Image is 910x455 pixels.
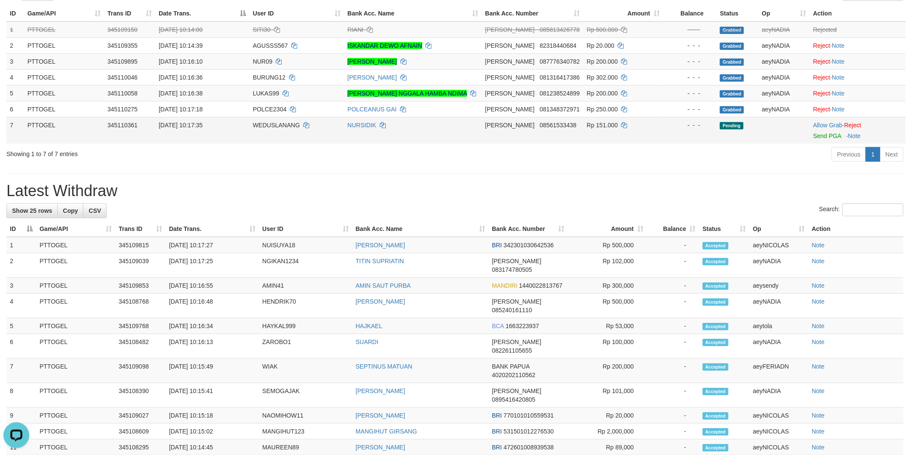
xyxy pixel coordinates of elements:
[647,237,699,253] td: -
[750,318,809,334] td: aeytola
[6,383,36,408] td: 8
[36,294,115,318] td: PTTOGEL
[347,42,422,49] a: ISKANDAR DEWO AFNAIN
[6,253,36,278] td: 2
[647,318,699,334] td: -
[703,363,729,371] span: Accepted
[568,253,647,278] td: Rp 102,000
[492,396,535,403] span: Copy 0895416420805 to clipboard
[253,122,300,129] span: WEDUSLANANG
[568,221,647,237] th: Amount: activate to sort column ascending
[24,22,104,38] td: PTTOGEL
[36,253,115,278] td: PTTOGEL
[482,6,583,22] th: Bank Acc. Number: activate to sort column ascending
[6,85,24,101] td: 5
[759,85,810,101] td: aeyNADIA
[36,278,115,294] td: PTTOGEL
[115,318,166,334] td: 345109768
[568,408,647,424] td: Rp 20,000
[347,90,467,97] a: [PERSON_NAME] NGGALA HAMBA NDIMA
[36,237,115,253] td: PTTOGEL
[6,221,36,237] th: ID: activate to sort column descending
[166,237,259,253] td: [DATE] 10:17:27
[667,73,713,82] div: - - -
[720,90,744,98] span: Grabbed
[6,182,904,200] h1: Latest Withdraw
[253,74,286,81] span: BURUNG12
[703,283,729,290] span: Accepted
[159,58,203,65] span: [DATE] 10:16:10
[492,428,502,435] span: BRI
[647,221,699,237] th: Balance: activate to sort column ascending
[115,424,166,440] td: 345108609
[63,207,78,214] span: Copy
[6,237,36,253] td: 1
[587,106,618,113] span: Rp 250.000
[115,221,166,237] th: Trans ID: activate to sort column ascending
[115,359,166,383] td: 345109098
[259,294,352,318] td: HENDRIK70
[703,298,729,306] span: Accepted
[166,408,259,424] td: [DATE] 10:15:18
[812,338,825,345] a: Note
[759,6,810,22] th: Op: activate to sort column ascending
[647,278,699,294] td: -
[166,334,259,359] td: [DATE] 10:16:13
[568,424,647,440] td: Rp 2,000,000
[6,22,24,38] td: 1
[759,37,810,53] td: aeyNADIA
[587,74,618,81] span: Rp 302.000
[6,203,58,218] a: Show 25 rows
[259,334,352,359] td: ZAROBO1
[667,41,713,50] div: - - -
[504,242,554,249] span: Copy 342301030642536 to clipboard
[750,424,809,440] td: aeyNICOLAS
[813,74,830,81] a: Reject
[36,318,115,334] td: PTTOGEL
[259,278,352,294] td: AMIN41
[166,294,259,318] td: [DATE] 10:16:48
[812,363,825,370] a: Note
[703,412,729,420] span: Accepted
[720,43,744,50] span: Grabbed
[6,37,24,53] td: 2
[750,383,809,408] td: aeyNADIA
[36,424,115,440] td: PTTOGEL
[812,387,825,394] a: Note
[3,3,29,29] button: Open LiveChat chat widget
[115,253,166,278] td: 345109039
[759,53,810,69] td: aeyNADIA
[492,412,502,419] span: BRI
[720,74,744,82] span: Grabbed
[750,408,809,424] td: aeyNICOLAS
[347,26,363,33] a: RIANI
[166,278,259,294] td: [DATE] 10:16:55
[810,22,906,38] td: Rejected
[24,117,104,144] td: PTTOGEL
[6,278,36,294] td: 3
[568,318,647,334] td: Rp 53,000
[24,37,104,53] td: PTTOGEL
[159,90,203,97] span: [DATE] 10:16:38
[485,26,535,33] span: [PERSON_NAME]
[703,444,729,452] span: Accepted
[810,117,906,144] td: ·
[492,282,517,289] span: MANDIRI
[492,307,532,314] span: Copy 085240161110 to clipboard
[568,359,647,383] td: Rp 200,000
[720,106,744,114] span: Grabbed
[810,37,906,53] td: ·
[485,74,535,81] span: [PERSON_NAME]
[352,221,489,237] th: Bank Acc. Name: activate to sort column ascending
[720,27,744,34] span: Grabbed
[492,242,502,249] span: BRI
[810,69,906,85] td: ·
[667,105,713,114] div: - - -
[703,323,729,330] span: Accepted
[812,412,825,419] a: Note
[703,428,729,436] span: Accepted
[540,42,577,49] span: Copy 82318440684 to clipboard
[667,25,713,34] div: - - -
[485,106,535,113] span: [PERSON_NAME]
[750,294,809,318] td: aeyNADIA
